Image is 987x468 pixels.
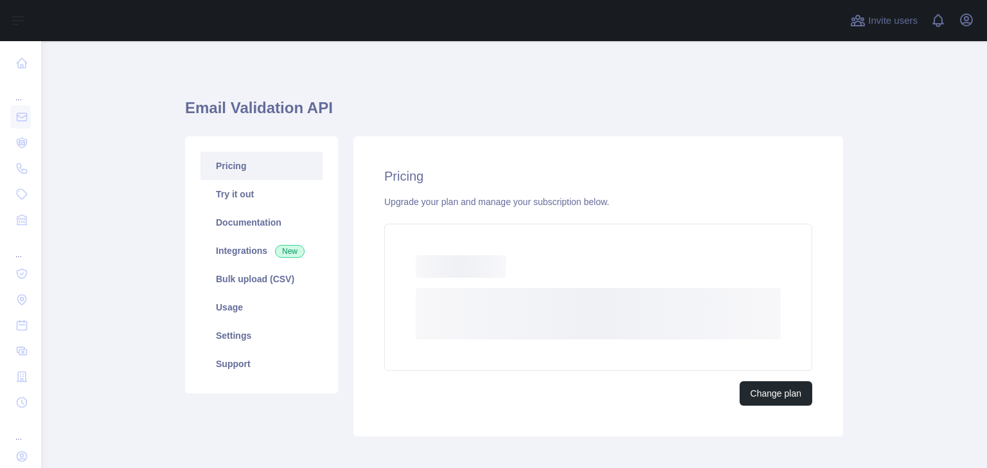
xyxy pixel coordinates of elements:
div: Upgrade your plan and manage your subscription below. [384,195,812,208]
a: Support [200,350,323,378]
button: Invite users [848,10,920,31]
div: ... [10,234,31,260]
a: Integrations New [200,237,323,265]
span: New [275,245,305,258]
div: ... [10,77,31,103]
h1: Email Validation API [185,98,843,129]
button: Change plan [740,381,812,406]
a: Documentation [200,208,323,237]
a: Settings [200,321,323,350]
a: Bulk upload (CSV) [200,265,323,293]
h2: Pricing [384,167,812,185]
a: Try it out [200,180,323,208]
a: Pricing [200,152,323,180]
div: ... [10,417,31,442]
a: Usage [200,293,323,321]
span: Invite users [868,14,918,28]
